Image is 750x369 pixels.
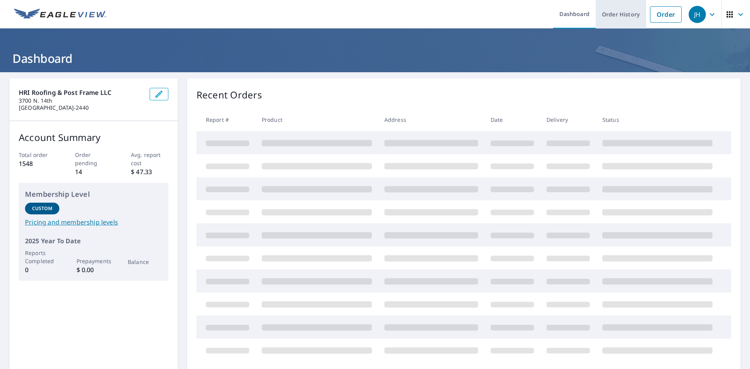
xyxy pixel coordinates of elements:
p: Balance [128,258,162,266]
div: JH [689,6,706,23]
th: Status [596,108,719,131]
p: Avg. report cost [131,151,168,167]
p: Total order [19,151,56,159]
h1: Dashboard [9,50,741,66]
p: $ 47.33 [131,167,168,176]
p: Membership Level [25,189,162,200]
th: Date [484,108,540,131]
img: EV Logo [14,9,106,20]
p: 0 [25,265,59,275]
p: Custom [32,205,52,212]
p: 2025 Year To Date [25,236,162,246]
th: Delivery [540,108,596,131]
th: Product [255,108,378,131]
p: HRI Roofing & Post Frame LLC [19,88,143,97]
a: Pricing and membership levels [25,217,162,227]
p: [GEOGRAPHIC_DATA]-2440 [19,104,143,111]
p: Order pending [75,151,112,167]
p: 14 [75,167,112,176]
p: Prepayments [77,257,111,265]
a: Order [650,6,682,23]
p: $ 0.00 [77,265,111,275]
th: Report # [196,108,255,131]
p: Recent Orders [196,88,262,102]
p: 3700 N. 14th [19,97,143,104]
th: Address [378,108,484,131]
p: 1548 [19,159,56,168]
p: Reports Completed [25,249,59,265]
p: Account Summary [19,130,168,144]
